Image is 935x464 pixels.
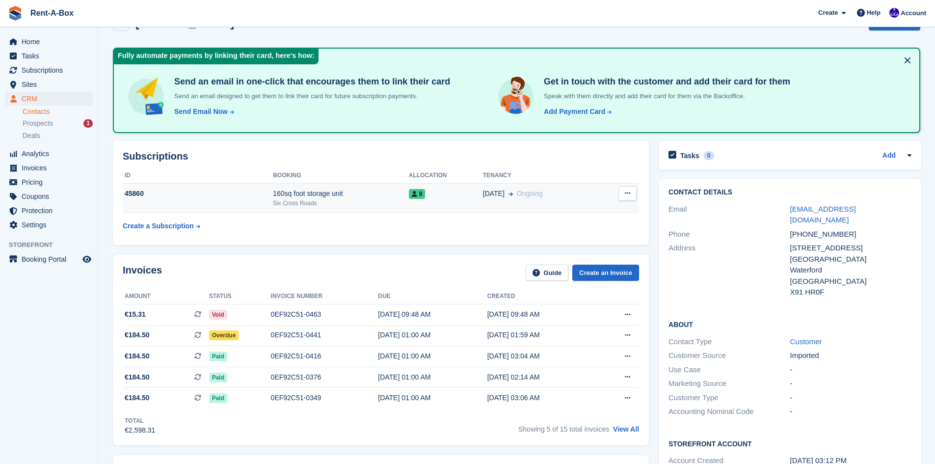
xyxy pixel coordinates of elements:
[5,175,93,189] a: menu
[209,373,227,382] span: Paid
[517,190,543,197] span: Ongoing
[271,330,378,340] div: 0EF92C51-0441
[613,425,639,433] a: View All
[125,309,146,320] span: €15.31
[901,8,926,18] span: Account
[409,168,483,184] th: Allocation
[9,240,98,250] span: Storefront
[271,351,378,361] div: 0EF92C51-0416
[483,189,505,199] span: [DATE]
[273,189,409,199] div: 160sq foot storage unit
[790,265,911,276] div: Waterford
[378,330,487,340] div: [DATE] 01:00 AM
[540,107,613,117] a: Add Payment Card
[23,107,93,116] a: Contacts
[518,425,609,433] span: Showing 5 of 15 total invoices
[125,372,150,382] span: €184.50
[126,76,166,117] img: send-email-b5881ef4c8f827a638e46e229e590028c7e36e3a6c99d2365469aff88783de13.svg
[23,118,93,129] a: Prospects 1
[867,8,881,18] span: Help
[22,49,80,63] span: Tasks
[22,252,80,266] span: Booking Portal
[273,199,409,208] div: Six Cross Roads
[572,265,639,281] a: Create an Invoice
[487,289,596,304] th: Created
[123,289,209,304] th: Amount
[273,168,409,184] th: Booking
[487,393,596,403] div: [DATE] 03:06 AM
[125,330,150,340] span: €184.50
[487,330,596,340] div: [DATE] 01:59 AM
[125,416,155,425] div: Total
[668,243,790,298] div: Address
[5,218,93,232] a: menu
[22,63,80,77] span: Subscriptions
[271,289,378,304] th: Invoice number
[22,218,80,232] span: Settings
[123,221,194,231] div: Create a Subscription
[22,78,80,91] span: Sites
[5,252,93,266] a: menu
[487,372,596,382] div: [DATE] 02:14 AM
[818,8,838,18] span: Create
[790,350,911,361] div: Imported
[22,161,80,175] span: Invoices
[123,151,639,162] h2: Subscriptions
[668,350,790,361] div: Customer Source
[5,147,93,161] a: menu
[790,392,911,404] div: -
[668,392,790,404] div: Customer Type
[668,229,790,240] div: Phone
[27,5,78,21] a: Rent-A-Box
[5,161,93,175] a: menu
[5,35,93,49] a: menu
[790,287,911,298] div: X91 HR0F
[22,92,80,106] span: CRM
[668,319,911,329] h2: About
[114,49,319,64] div: Fully automate payments by linking their card, here's how:
[668,204,790,226] div: Email
[174,107,228,117] div: Send Email Now
[790,205,856,224] a: [EMAIL_ADDRESS][DOMAIN_NAME]
[22,35,80,49] span: Home
[668,336,790,348] div: Contact Type
[5,190,93,203] a: menu
[81,253,93,265] a: Preview store
[790,229,911,240] div: [PHONE_NUMBER]
[123,168,273,184] th: ID
[378,309,487,320] div: [DATE] 09:48 AM
[23,119,53,128] span: Prospects
[83,119,93,128] div: 1
[409,189,426,199] span: 8
[790,378,911,389] div: -
[170,76,450,87] h4: Send an email in one-click that encourages them to link their card
[487,309,596,320] div: [DATE] 09:48 AM
[5,63,93,77] a: menu
[668,378,790,389] div: Marketing Source
[8,6,23,21] img: stora-icon-8386f47178a22dfd0bd8f6a31ec36ba5ce8667c1dd55bd0f319d3a0aa187defe.svg
[271,372,378,382] div: 0EF92C51-0376
[790,364,911,376] div: -
[496,76,536,116] img: get-in-touch-e3e95b6451f4e49772a6039d3abdde126589d6f45a760754adfa51be33bf0f70.svg
[544,107,605,117] div: Add Payment Card
[271,309,378,320] div: 0EF92C51-0463
[123,265,162,281] h2: Invoices
[378,289,487,304] th: Due
[123,217,200,235] a: Create a Subscription
[5,204,93,218] a: menu
[209,352,227,361] span: Paid
[378,393,487,403] div: [DATE] 01:00 AM
[22,190,80,203] span: Coupons
[125,425,155,436] div: €2,598.31
[125,393,150,403] span: €184.50
[790,243,911,265] div: [STREET_ADDRESS][GEOGRAPHIC_DATA]
[170,91,450,101] p: Send an email designed to get them to link their card for future subscription payments.
[526,265,569,281] a: Guide
[790,406,911,417] div: -
[125,351,150,361] span: €184.50
[540,76,790,87] h4: Get in touch with the customer and add their card for them
[5,78,93,91] a: menu
[123,189,273,199] div: 45860
[487,351,596,361] div: [DATE] 03:04 AM
[483,168,599,184] th: Tenancy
